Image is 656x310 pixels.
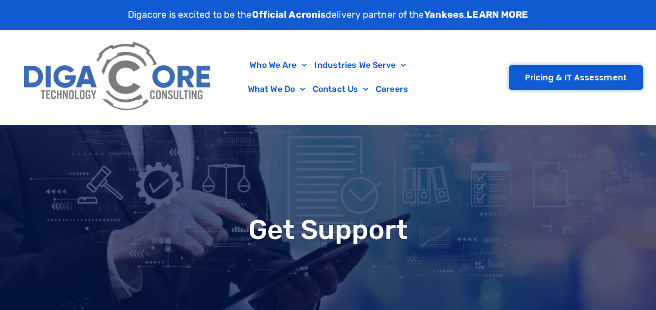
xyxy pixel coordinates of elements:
a: Pricing & IT Assessment [509,65,643,90]
span: Pricing & IT Assessment [525,74,627,81]
a: Careers [372,77,412,101]
a: Industries We Serve [311,53,410,77]
a: What We Do [244,77,309,101]
a: Contact Us [309,77,372,101]
strong: Yankees [424,9,464,20]
a: Who We Are [246,53,311,77]
h1: Get Support [5,216,651,243]
strong: Official Acronis [252,9,326,20]
nav: Menu [223,53,433,101]
a: LEARN MORE [467,9,528,20]
p: Digacore is excited to be the delivery partner of the . [128,8,529,22]
img: Digacore Logo [18,35,218,120]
